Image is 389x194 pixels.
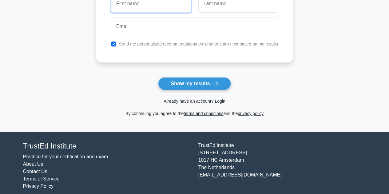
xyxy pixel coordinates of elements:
a: Contact Us [23,169,47,174]
div: TrustEd Institute [STREET_ADDRESS] 1017 HC Amsterdam The Netherlands [EMAIL_ADDRESS][DOMAIN_NAME] [195,142,370,190]
a: Already have an account? Login [164,99,225,104]
a: About Us [23,161,43,167]
button: Show my results [158,77,231,90]
a: terms and conditions [184,111,223,116]
div: By continuing you agree to the and the [93,110,296,117]
a: Terms of Service [23,176,60,181]
label: Send me personalized recommendations on what to learn next based on my results [119,42,278,46]
a: Practice for your certification and exam [23,154,108,159]
input: Email [111,18,278,35]
a: privacy policy [238,111,264,116]
h4: TrustEd Institute [23,142,191,151]
a: Privacy Policy [23,184,54,189]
